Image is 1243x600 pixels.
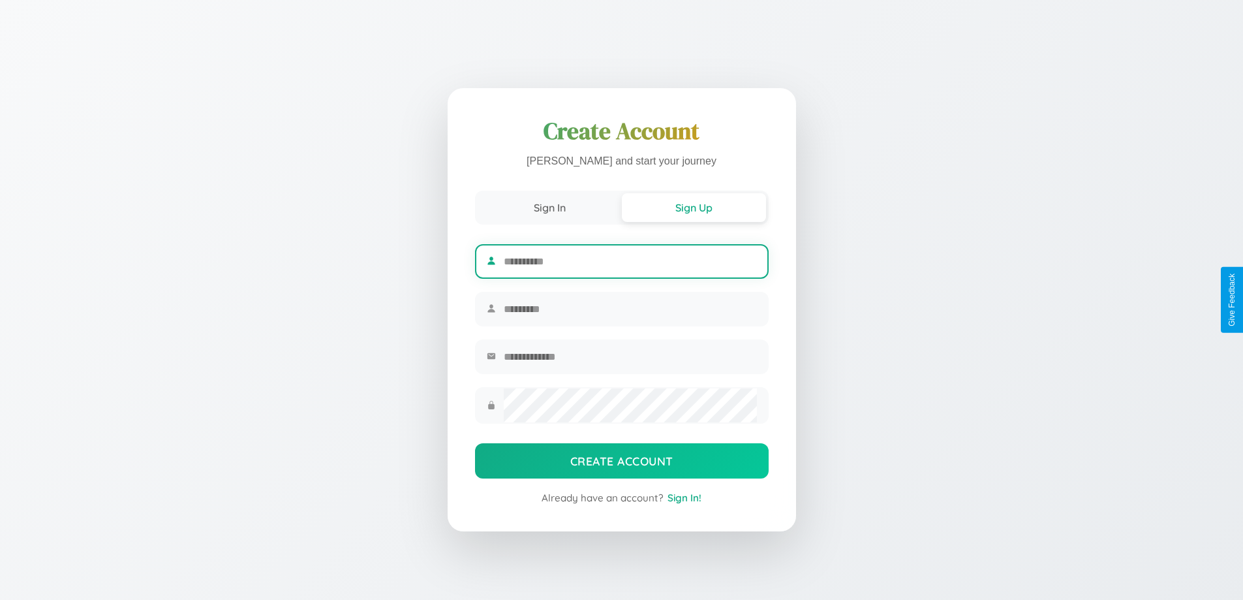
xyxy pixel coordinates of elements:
button: Sign In [478,193,622,222]
h1: Create Account [475,116,769,147]
span: Sign In! [668,492,701,504]
button: Create Account [475,443,769,479]
div: Already have an account? [475,492,769,504]
div: Give Feedback [1227,274,1236,326]
p: [PERSON_NAME] and start your journey [475,152,769,171]
button: Sign Up [622,193,766,222]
